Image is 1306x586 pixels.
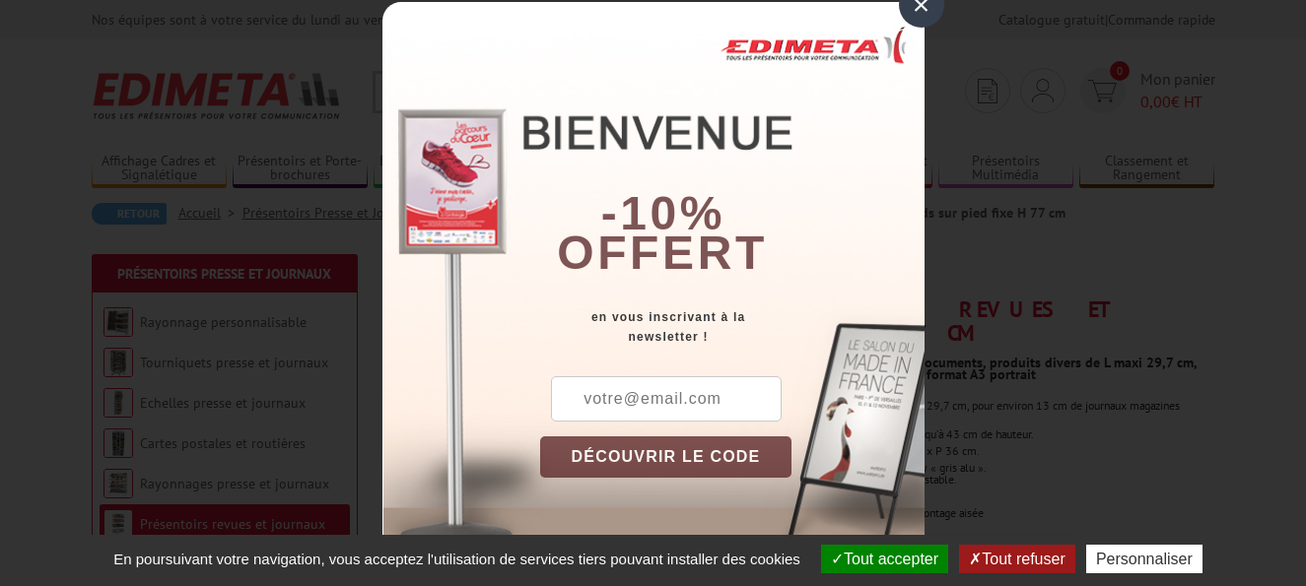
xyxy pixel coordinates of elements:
button: Tout refuser [959,545,1074,573]
span: En poursuivant votre navigation, vous acceptez l'utilisation de services tiers pouvant installer ... [103,551,810,567]
button: Personnaliser (fenêtre modale) [1086,545,1203,573]
button: Tout accepter [821,545,948,573]
b: -10% [601,187,725,239]
div: en vous inscrivant à la newsletter ! [540,307,925,347]
button: DÉCOUVRIR LE CODE [540,436,792,478]
font: offert [557,227,768,279]
input: votre@email.com [551,376,782,422]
